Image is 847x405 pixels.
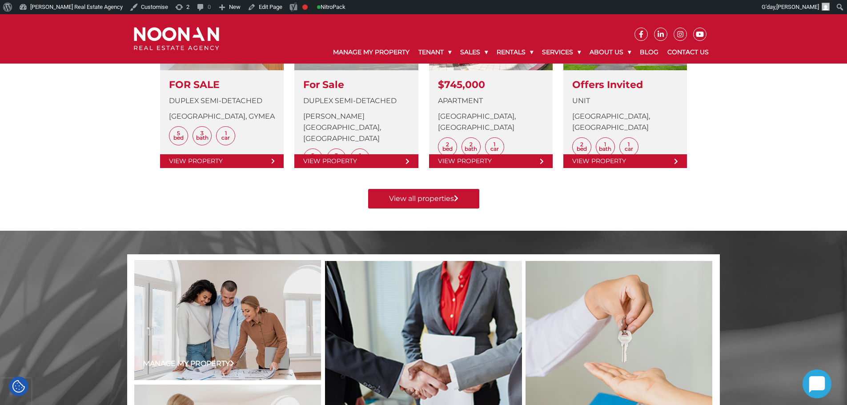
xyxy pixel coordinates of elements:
div: Cookie Settings [9,377,28,396]
img: Noonan Real Estate Agency [134,27,219,51]
a: Manage My Property [329,41,414,64]
div: Focus keyphrase not set [302,4,308,10]
a: Rentals [492,41,538,64]
a: About Us [585,41,635,64]
a: Manage my Property [143,358,234,369]
a: Sales [456,41,492,64]
a: Tenant [414,41,456,64]
a: Contact Us [663,41,713,64]
a: Services [538,41,585,64]
a: View all properties [368,189,479,209]
span: [PERSON_NAME] [776,4,819,10]
a: Blog [635,41,663,64]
